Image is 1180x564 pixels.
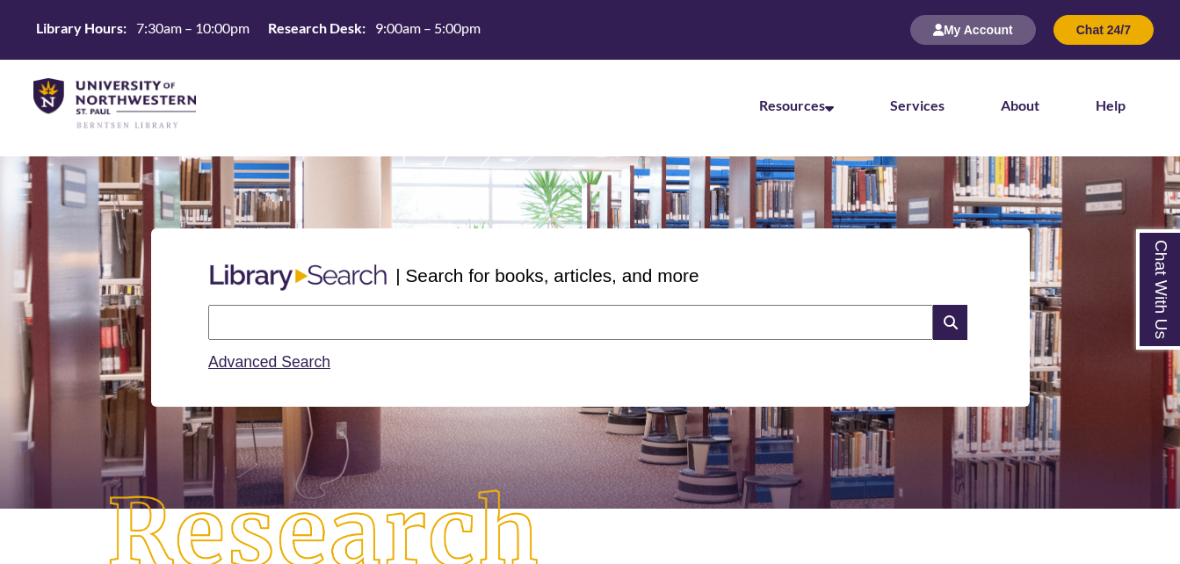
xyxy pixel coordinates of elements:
a: Resources [759,97,834,113]
span: 7:30am – 10:00pm [136,19,250,36]
th: Library Hours: [29,18,129,38]
img: UNWSP Library Logo [33,78,196,130]
a: Advanced Search [208,353,330,371]
a: Help [1096,97,1126,113]
p: | Search for books, articles, and more [395,262,699,289]
table: Hours Today [29,18,488,40]
a: About [1001,97,1039,113]
a: Hours Today [29,18,488,42]
button: Chat 24/7 [1053,15,1154,45]
th: Research Desk: [261,18,368,38]
button: My Account [910,15,1036,45]
a: Chat 24/7 [1053,22,1154,37]
a: My Account [910,22,1036,37]
a: Services [890,97,945,113]
img: Libary Search [201,257,395,298]
i: Search [933,305,966,340]
span: 9:00am – 5:00pm [375,19,481,36]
